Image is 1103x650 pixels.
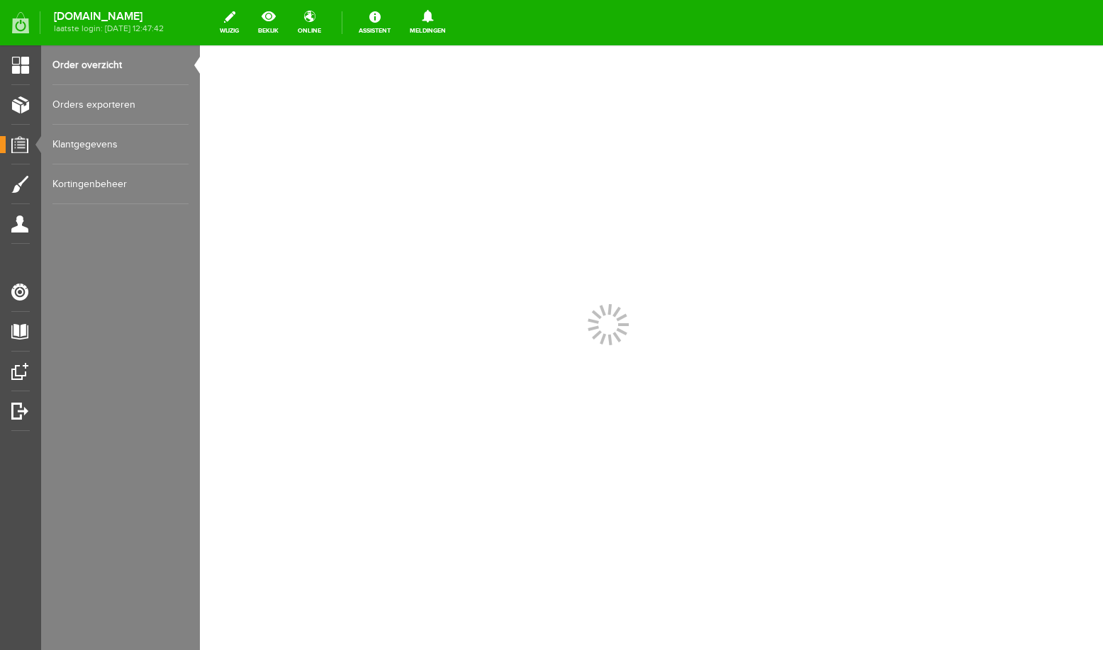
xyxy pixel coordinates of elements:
a: Klantgegevens [52,125,189,164]
span: laatste login: [DATE] 12:47:42 [54,25,164,33]
a: Meldingen [401,7,454,38]
a: bekijk [250,7,287,38]
a: Orders exporteren [52,85,189,125]
a: Assistent [350,7,399,38]
a: Order overzicht [52,45,189,85]
a: Kortingenbeheer [52,164,189,204]
a: online [289,7,330,38]
a: wijzig [211,7,247,38]
strong: [DOMAIN_NAME] [54,13,164,21]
